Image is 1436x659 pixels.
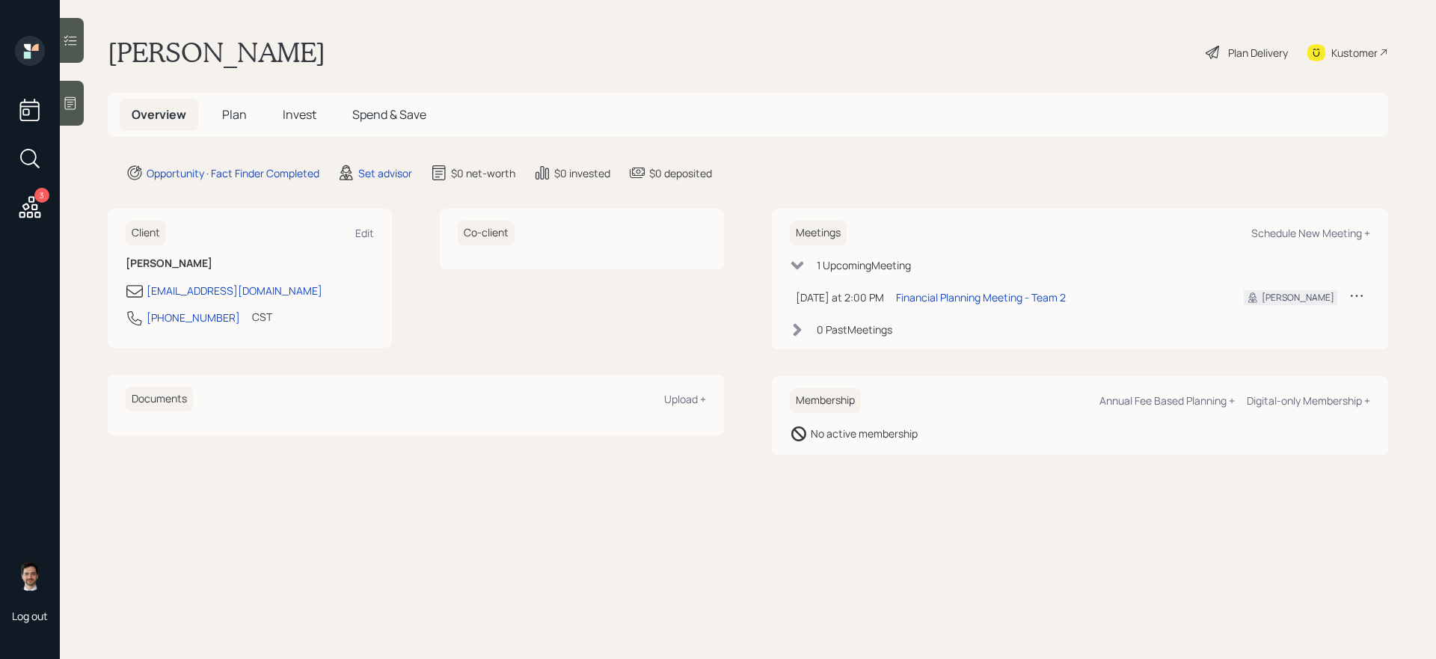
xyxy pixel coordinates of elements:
span: Invest [283,106,316,123]
div: No active membership [811,426,918,441]
span: Spend & Save [352,106,426,123]
h6: Membership [790,388,861,413]
div: $0 net-worth [451,165,515,181]
div: 1 Upcoming Meeting [817,257,911,273]
div: CST [252,309,272,325]
span: Plan [222,106,247,123]
div: 3 [34,188,49,203]
div: [DATE] at 2:00 PM [796,289,884,305]
div: Schedule New Meeting + [1251,226,1370,240]
div: Opportunity · Fact Finder Completed [147,165,319,181]
div: Financial Planning Meeting - Team 2 [896,289,1066,305]
div: Log out [12,609,48,623]
div: Annual Fee Based Planning + [1099,393,1235,408]
div: Plan Delivery [1228,45,1288,61]
div: Upload + [664,392,706,406]
div: [EMAIL_ADDRESS][DOMAIN_NAME] [147,283,322,298]
span: Overview [132,106,186,123]
div: 0 Past Meeting s [817,322,892,337]
h6: Documents [126,387,193,411]
div: Set advisor [358,165,412,181]
div: $0 invested [554,165,610,181]
div: Digital-only Membership + [1247,393,1370,408]
h6: Meetings [790,221,847,245]
h6: Client [126,221,166,245]
div: Edit [355,226,374,240]
img: jonah-coleman-headshot.png [15,561,45,591]
h1: [PERSON_NAME] [108,36,325,69]
div: [PHONE_NUMBER] [147,310,240,325]
div: [PERSON_NAME] [1262,291,1334,304]
div: Kustomer [1331,45,1378,61]
h6: Co-client [458,221,515,245]
h6: [PERSON_NAME] [126,257,374,270]
div: $0 deposited [649,165,712,181]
